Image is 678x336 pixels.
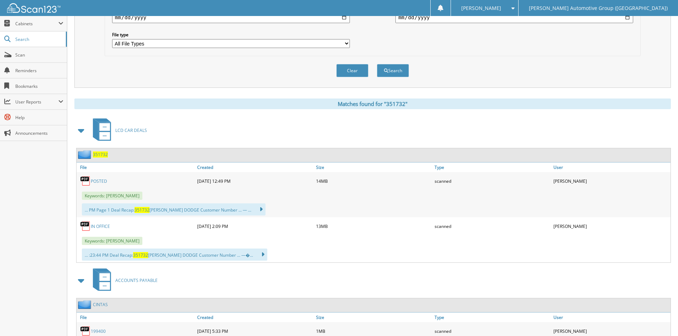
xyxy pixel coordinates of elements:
a: CINTAS [93,302,108,308]
button: Clear [336,64,368,77]
a: 199400 [91,328,106,334]
a: Size [314,162,433,172]
span: ACCOUNTS PAYABLE [115,277,158,283]
span: [PERSON_NAME] [461,6,501,10]
span: Keywords: [PERSON_NAME] [82,192,142,200]
div: [PERSON_NAME] [552,219,671,233]
img: PDF.png [80,221,91,231]
a: Created [195,313,314,322]
div: [DATE] 12:49 PM [195,174,314,188]
a: User [552,162,671,172]
a: File [77,313,195,322]
a: IN OFFICE [91,223,110,229]
a: Size [314,313,433,322]
span: User Reports [15,99,58,105]
input: end [395,12,633,23]
a: User [552,313,671,322]
img: PDF.png [80,176,91,186]
div: ... PM Page 1 Deal Recap: [PERSON_NAME] DODGE Customer Number ... — ... [82,203,266,215]
img: folder2.png [78,300,93,309]
a: POSTED [91,178,107,184]
iframe: Chat Widget [642,302,678,336]
button: Search [377,64,409,77]
label: File type [112,32,350,38]
span: Help [15,114,63,121]
span: Scan [15,52,63,58]
input: start [112,12,350,23]
img: scan123-logo-white.svg [7,3,61,13]
span: Bookmarks [15,83,63,89]
div: ... :23:44 PM Deal Recap: [PERSON_NAME] DODGE Customer Number ... —�... [82,249,267,261]
span: Reminders [15,68,63,74]
div: Matches found for "351732" [74,98,671,109]
a: 351732 [93,151,108,158]
span: LCD CAR DEALS [115,127,147,133]
span: Keywords: [PERSON_NAME] [82,237,142,245]
div: [PERSON_NAME] [552,174,671,188]
span: [PERSON_NAME] Automotive Group ([GEOGRAPHIC_DATA]) [529,6,668,10]
div: [DATE] 2:09 PM [195,219,314,233]
a: ACCOUNTS PAYABLE [89,266,158,294]
span: 351732 [133,252,148,258]
div: scanned [433,174,552,188]
a: Type [433,313,552,322]
span: Announcements [15,130,63,136]
span: Search [15,36,62,42]
div: 13MB [314,219,433,233]
a: Type [433,162,552,172]
a: LCD CAR DEALS [89,116,147,144]
div: 14MB [314,174,433,188]
span: 351732 [135,207,149,213]
a: Created [195,162,314,172]
span: Cabinets [15,21,58,27]
div: scanned [433,219,552,233]
img: folder2.png [78,150,93,159]
a: File [77,162,195,172]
